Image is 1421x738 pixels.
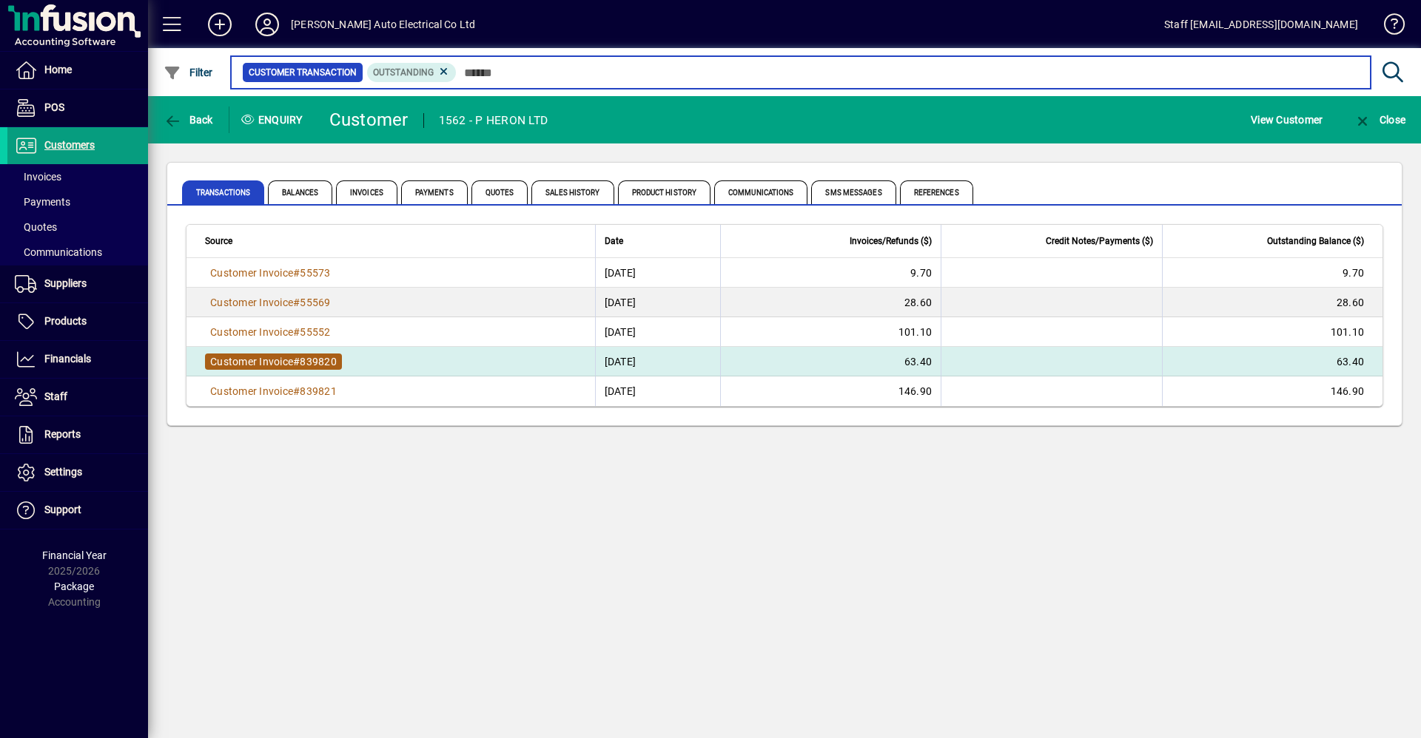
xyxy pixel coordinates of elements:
[300,385,337,397] span: 839821
[7,416,148,453] a: Reports
[44,139,95,151] span: Customers
[7,89,148,126] a: POS
[900,180,973,204] span: References
[15,196,70,208] span: Payments
[1046,233,1153,249] span: Credit Notes/Payments ($)
[7,379,148,416] a: Staff
[42,549,107,561] span: Financial Year
[373,67,434,78] span: Outstanding
[164,114,213,126] span: Back
[7,240,148,265] a: Communications
[1247,106,1326,133] button: View Customer
[811,180,896,204] span: SMS Messages
[1338,106,1421,133] app-page-header-button: Close enquiry
[293,356,300,368] span: #
[243,11,291,38] button: Profile
[7,341,148,378] a: Financials
[1162,376,1383,406] td: 146.90
[605,233,623,249] span: Date
[850,233,932,249] span: Invoices/Refunds ($)
[44,390,67,402] span: Staff
[44,353,91,365] span: Financials
[293,297,300,308] span: #
[291,13,475,36] div: [PERSON_NAME] Auto Electrical Co Ltd
[1162,288,1383,317] td: 28.60
[439,109,548,132] div: 1562 - P HERON LTD
[595,258,720,288] td: [DATE]
[1267,233,1364,249] span: Outstanding Balance ($)
[7,265,148,302] a: Suppliers
[44,504,81,515] span: Support
[7,214,148,240] a: Quotes
[1251,108,1323,132] span: View Customer
[182,180,264,204] span: Transactions
[595,347,720,376] td: [DATE]
[205,353,342,370] a: Customer Invoice#839820
[7,164,148,189] a: Invoices
[300,326,330,338] span: 55552
[210,297,293,308] span: Customer Invoice
[293,267,300,279] span: #
[1162,258,1383,288] td: 9.70
[1373,3,1402,51] a: Knowledge Base
[1354,114,1405,126] span: Close
[720,258,941,288] td: 9.70
[164,67,213,78] span: Filter
[268,180,332,204] span: Balances
[205,233,232,249] span: Source
[1162,317,1383,347] td: 101.10
[44,101,64,113] span: POS
[54,580,94,592] span: Package
[7,303,148,340] a: Products
[205,265,336,281] a: Customer Invoice#55573
[7,454,148,491] a: Settings
[7,189,148,214] a: Payments
[210,356,293,368] span: Customer Invoice
[595,288,720,317] td: [DATE]
[595,317,720,347] td: [DATE]
[336,180,397,204] span: Invoices
[205,324,336,340] a: Customer Invoice#55552
[531,180,614,204] span: Sales History
[367,63,457,82] mat-chip: Outstanding Status: Outstanding
[44,315,87,327] span: Products
[196,11,243,38] button: Add
[720,288,941,317] td: 28.60
[160,59,217,86] button: Filter
[720,317,941,347] td: 101.10
[7,492,148,529] a: Support
[300,356,337,368] span: 839820
[1350,106,1409,133] button: Close
[1164,13,1358,36] div: Staff [EMAIL_ADDRESS][DOMAIN_NAME]
[44,466,82,478] span: Settings
[720,347,941,376] td: 63.40
[720,376,941,406] td: 146.90
[205,383,342,399] a: Customer Invoice#839821
[44,277,87,289] span: Suppliers
[15,246,102,258] span: Communications
[44,64,72,75] span: Home
[229,108,318,132] div: Enquiry
[15,221,57,233] span: Quotes
[401,180,468,204] span: Payments
[714,180,807,204] span: Communications
[293,385,300,397] span: #
[595,376,720,406] td: [DATE]
[300,267,330,279] span: 55573
[7,52,148,89] a: Home
[210,326,293,338] span: Customer Invoice
[471,180,528,204] span: Quotes
[618,180,711,204] span: Product History
[210,267,293,279] span: Customer Invoice
[160,106,217,133] button: Back
[300,297,330,308] span: 55569
[15,171,61,183] span: Invoices
[329,108,409,132] div: Customer
[605,233,711,249] div: Date
[210,385,293,397] span: Customer Invoice
[148,106,229,133] app-page-header-button: Back
[293,326,300,338] span: #
[44,428,81,440] span: Reports
[205,294,336,311] a: Customer Invoice#55569
[1162,347,1383,376] td: 63.40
